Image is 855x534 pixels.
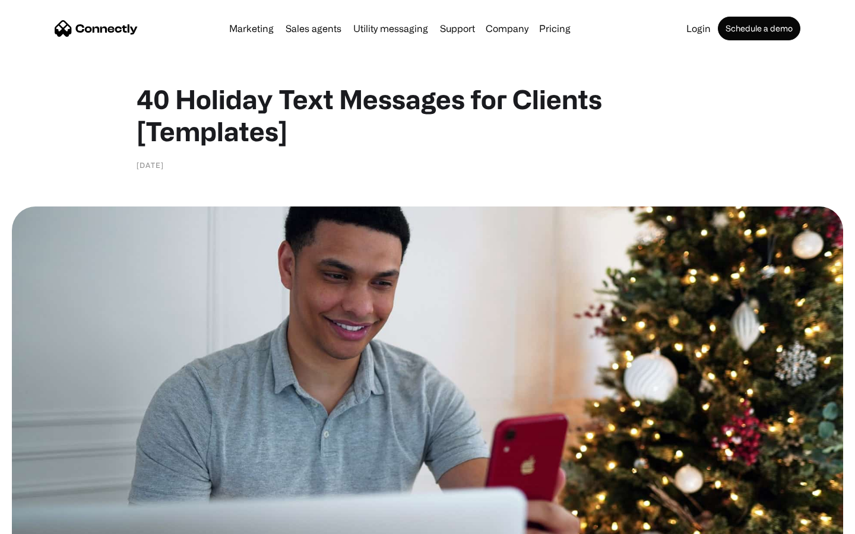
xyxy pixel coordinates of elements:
a: Utility messaging [349,24,433,33]
a: Schedule a demo [718,17,800,40]
aside: Language selected: English [12,513,71,530]
a: Marketing [224,24,278,33]
a: Support [435,24,480,33]
h1: 40 Holiday Text Messages for Clients [Templates] [137,83,718,147]
a: Sales agents [281,24,346,33]
ul: Language list [24,513,71,530]
div: [DATE] [137,159,164,171]
a: Pricing [534,24,575,33]
div: Company [486,20,528,37]
a: Login [682,24,715,33]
